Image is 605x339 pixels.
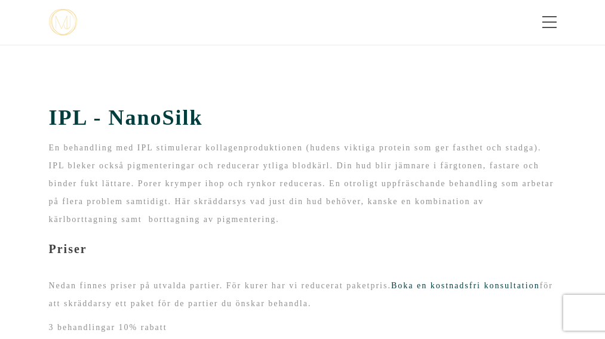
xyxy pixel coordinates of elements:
[49,139,557,229] p: En behandling med IPL stimulerar kollagenproduktionen (hudens viktiga protein som ger fasthet och...
[49,277,557,313] p: Nedan finnes priser på utvalda partier. För kurer har vi reducerat paketpris. för att skräddarsy ...
[49,105,557,130] span: IPL - NanoSilk
[391,281,540,290] a: Boka en kostnadsfri konsultation
[49,242,87,255] b: Priser
[49,9,77,36] img: mjstudio
[49,9,77,36] a: mjstudio mjstudio mjstudio
[542,21,557,23] span: Toggle menu
[49,229,54,242] span: -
